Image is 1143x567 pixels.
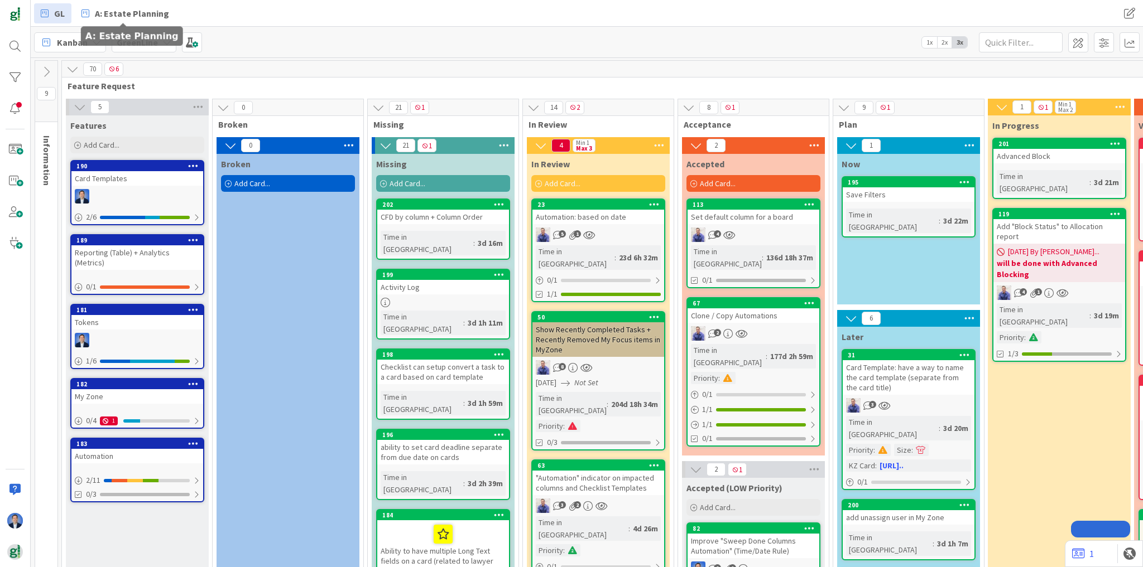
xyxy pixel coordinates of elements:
[71,235,203,270] div: 189Reporting (Table) + Analytics (Metrics)
[616,251,661,264] div: 23d 6h 32m
[532,322,664,357] div: Show Recently Completed Tasks + Recently Removed My Focus items in MyZone
[71,171,203,186] div: Card Templates
[76,162,203,170] div: 190
[559,230,566,238] span: 5
[846,398,861,413] img: JG
[846,416,939,440] div: Time in [GEOGRAPHIC_DATA]
[85,31,179,41] h5: A: Estate Planning
[463,317,465,329] span: :
[34,3,71,23] a: GL
[377,200,509,224] div: 202CFD by column + Column Order
[565,101,584,114] span: 2
[532,200,664,210] div: 23
[536,227,550,242] img: JG
[843,177,974,202] div: 195Save Filters
[563,420,565,432] span: :
[875,459,877,472] span: :
[75,333,89,347] img: DP
[377,360,509,384] div: Checklist can setup convert a task to a card based on card template
[532,273,664,287] div: 0/1
[536,360,550,375] img: JG
[992,208,1126,362] a: 119Add "Block Status" to Allocation report[DATE] By [PERSON_NAME]...will be done with Advanced Bl...
[465,317,506,329] div: 3d 1h 11m
[1091,309,1122,322] div: 3d 19m
[86,474,100,486] span: 2 / 11
[993,209,1125,244] div: 119Add "Block Status" to Allocation report
[75,189,89,203] img: DP
[842,331,863,342] span: Later
[691,344,766,369] div: Time in [GEOGRAPHIC_DATA]
[691,245,762,270] div: Time in [GEOGRAPHIC_DATA]
[688,210,819,224] div: Set default column for a board
[70,234,204,295] a: 189Reporting (Table) + Analytics (Metrics)0/1
[531,198,665,302] a: 23Automation: based on dateJGTime in [GEOGRAPHIC_DATA]:23d 6h 32m0/11/1
[700,178,736,188] span: Add Card...
[857,476,868,488] span: 0 / 1
[933,537,934,550] span: :
[559,501,566,508] span: 3
[766,350,767,362] span: :
[95,7,169,20] span: A: Estate Planning
[547,274,558,286] span: 0 / 1
[848,501,974,509] div: 200
[699,101,718,114] span: 8
[574,501,581,508] span: 2
[532,461,664,495] div: 63"Automation" indicator on impacted columns and Checklist Templates
[465,477,506,490] div: 3d 2h 39m
[718,372,720,384] span: :
[843,177,974,187] div: 195
[842,158,860,169] span: Now
[529,119,660,130] span: In Review
[693,525,819,532] div: 82
[536,420,563,432] div: Priority
[71,280,203,294] div: 0/1
[873,444,875,456] span: :
[463,477,465,490] span: :
[1089,176,1091,188] span: :
[86,211,97,223] span: 2 / 6
[377,510,509,520] div: 184
[377,270,509,294] div: 199Activity Log
[531,311,665,450] a: 50Show Recently Completed Tasks + Recently Removed My Focus items in MyZoneJG[DATE]Not SetTime in...
[234,178,270,188] span: Add Card...
[767,350,816,362] div: 177d 2h 59m
[911,444,913,456] span: :
[71,189,203,203] div: DP
[614,251,616,264] span: :
[71,473,203,487] div: 2/11
[70,438,204,502] a: 183Automation2/110/3
[71,379,203,389] div: 182
[762,251,763,264] span: :
[846,531,933,556] div: Time in [GEOGRAPHIC_DATA]
[993,209,1125,219] div: 119
[1058,101,1072,107] div: Min 1
[940,215,971,227] div: 3d 22m
[76,236,203,244] div: 189
[71,354,203,368] div: 1/6
[848,351,974,359] div: 31
[1034,100,1053,114] span: 1
[377,430,509,464] div: 196ability to set card deadline separate from due date on cards
[382,271,509,279] div: 199
[894,444,911,456] div: Size
[76,380,203,388] div: 182
[702,274,713,286] span: 0/1
[381,311,463,335] div: Time in [GEOGRAPHIC_DATA]
[234,101,253,114] span: 0
[854,101,873,114] span: 9
[537,462,664,469] div: 63
[952,37,967,48] span: 3x
[71,161,203,171] div: 190
[410,101,429,114] span: 1
[532,227,664,242] div: JG
[846,444,873,456] div: Priority
[869,401,876,408] span: 3
[7,7,23,23] img: Visit kanbanzone.com
[939,215,940,227] span: :
[71,389,203,404] div: My Zone
[939,422,940,434] span: :
[57,36,88,49] span: Kanban
[71,315,203,329] div: Tokens
[993,285,1125,300] div: JG
[843,398,974,413] div: JG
